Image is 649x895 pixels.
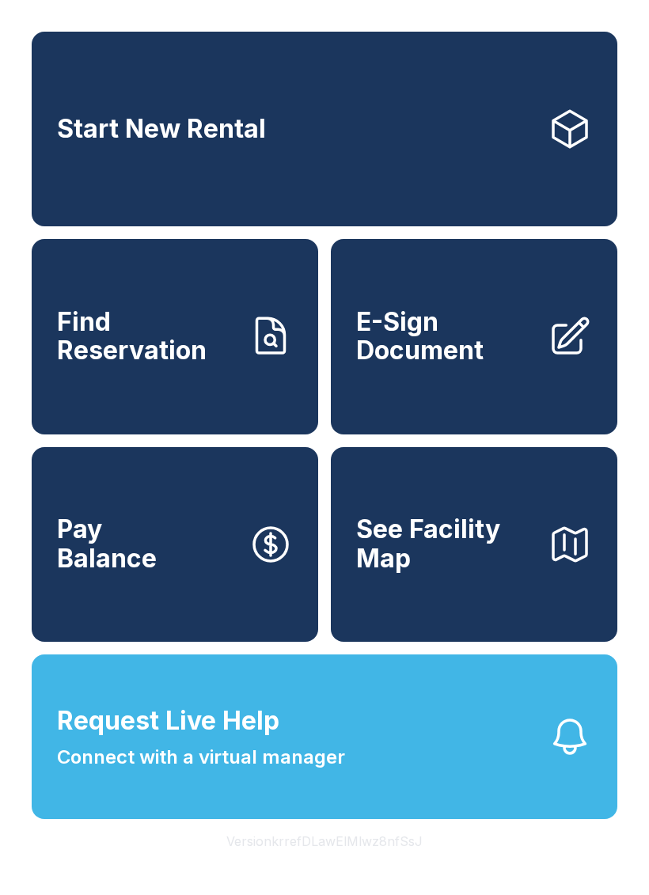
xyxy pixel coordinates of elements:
span: See Facility Map [356,515,535,573]
button: VersionkrrefDLawElMlwz8nfSsJ [214,819,435,863]
button: Request Live HelpConnect with a virtual manager [32,654,617,819]
span: Request Live Help [57,702,279,740]
a: Start New Rental [32,32,617,226]
button: PayBalance [32,447,318,642]
span: E-Sign Document [356,308,535,366]
span: Start New Rental [57,115,266,144]
span: Find Reservation [57,308,236,366]
a: E-Sign Document [331,239,617,434]
span: Pay Balance [57,515,157,573]
button: See Facility Map [331,447,617,642]
a: Find Reservation [32,239,318,434]
span: Connect with a virtual manager [57,743,345,772]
